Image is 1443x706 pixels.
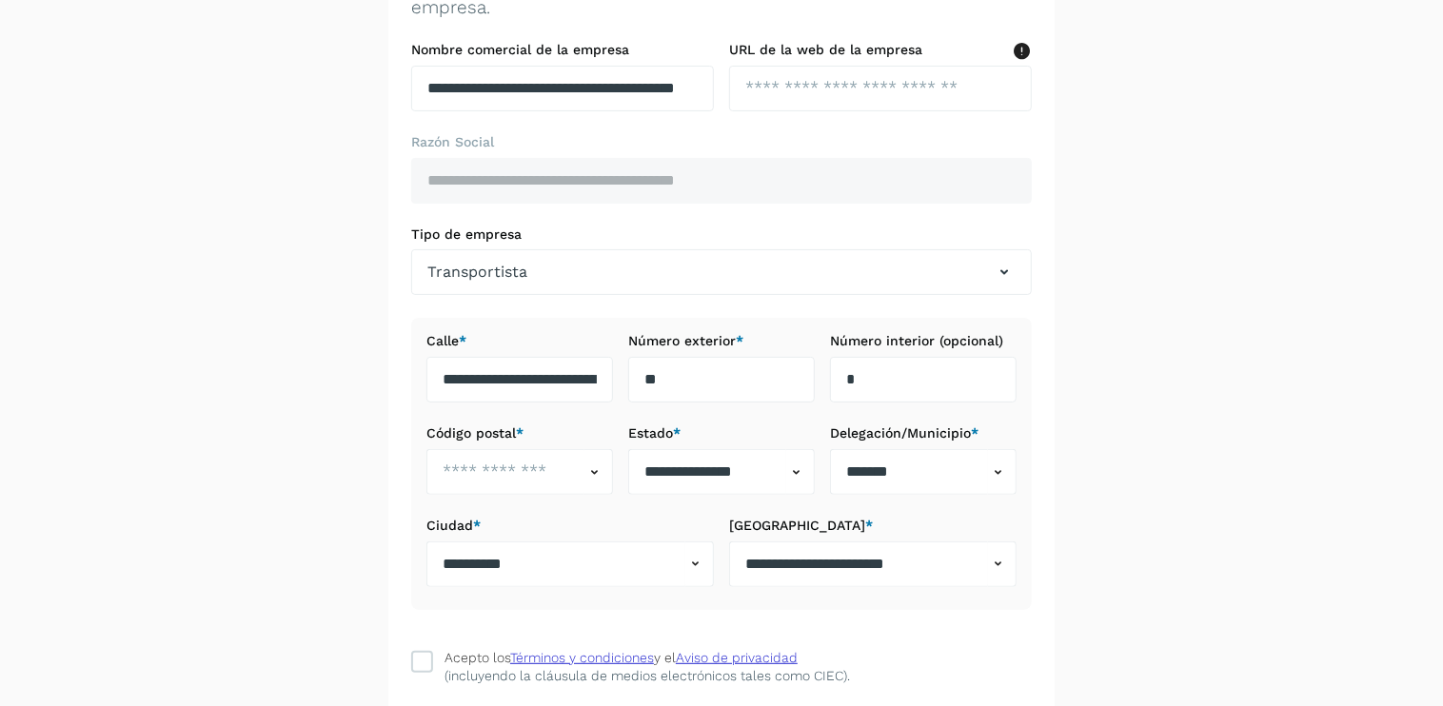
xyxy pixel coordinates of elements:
[676,650,798,665] a: Aviso de privacidad
[830,333,1017,349] label: Número interior (opcional)
[426,425,613,441] label: Código postal
[426,333,613,349] label: Calle
[445,648,798,668] div: Acepto los y el
[830,425,1017,441] label: Delegación/Municipio
[411,134,1032,150] label: Razón Social
[510,650,654,665] a: Términos y condiciones
[426,518,714,534] label: Ciudad
[729,518,1017,534] label: [GEOGRAPHIC_DATA]
[427,261,527,284] span: Transportista
[628,425,815,441] label: Estado
[411,226,1032,243] label: Tipo de empresa
[411,42,714,58] label: Nombre comercial de la empresa
[445,668,850,684] p: (incluyendo la cláusula de medios electrónicos tales como CIEC).
[729,42,1032,58] label: URL de la web de la empresa
[628,333,815,349] label: Número exterior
